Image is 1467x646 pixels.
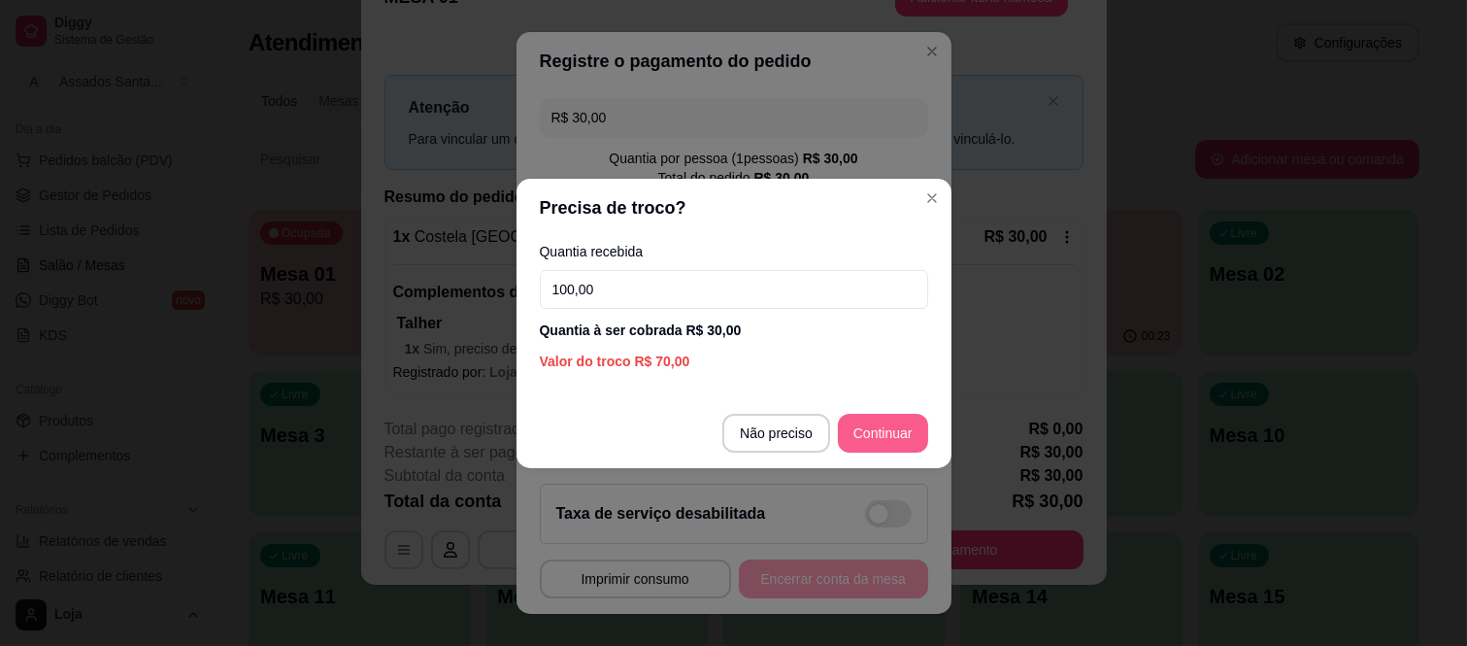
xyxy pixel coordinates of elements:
button: Close [917,183,948,214]
div: Valor do troco R$ 70,00 [540,352,928,371]
header: Precisa de troco? [517,179,951,237]
div: Quantia à ser cobrada R$ 30,00 [540,321,928,340]
button: Continuar [838,414,928,453]
label: Quantia recebida [540,245,928,258]
button: Não preciso [722,414,830,453]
